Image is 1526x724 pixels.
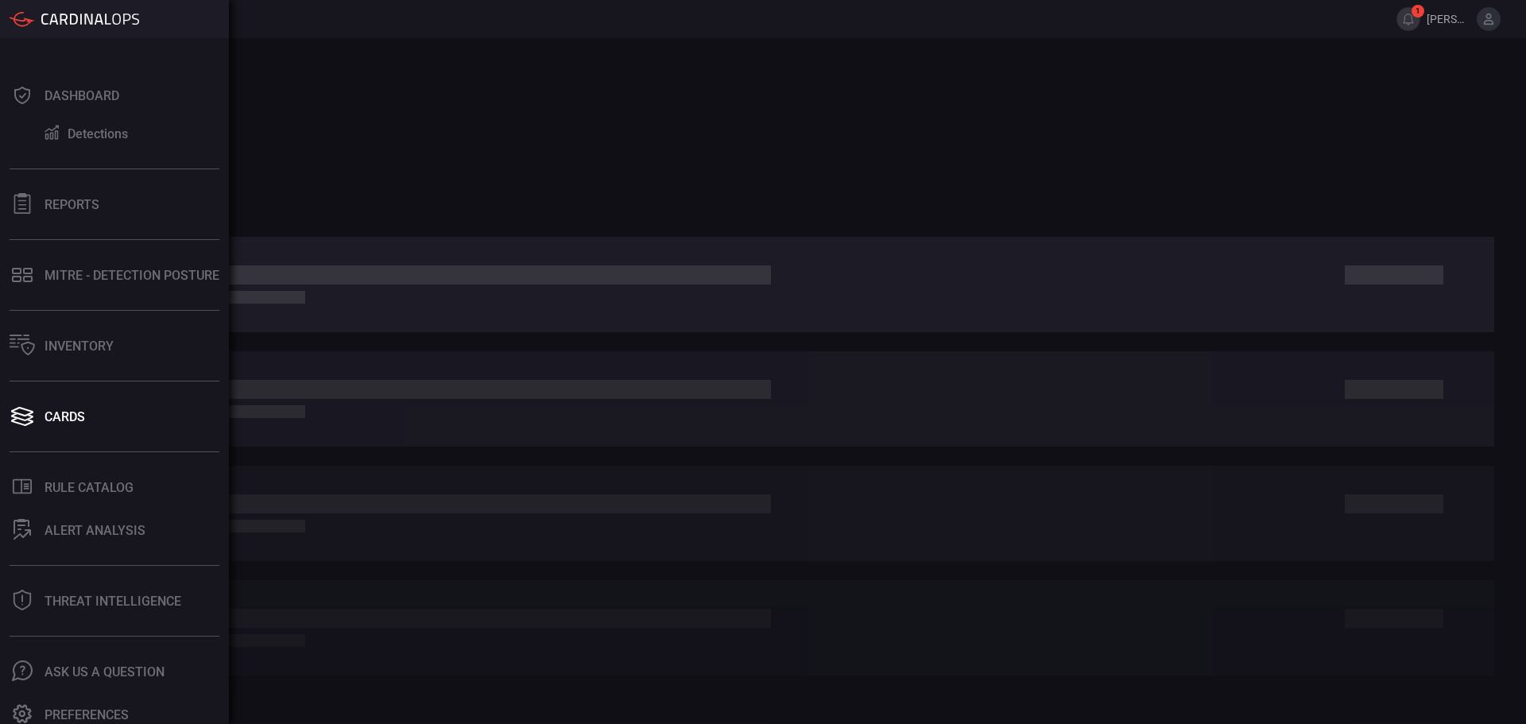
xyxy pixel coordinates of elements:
[45,88,119,103] div: Dashboard
[45,197,99,212] div: Reports
[45,339,114,354] div: Inventory
[45,664,165,679] div: Ask Us A Question
[45,480,134,495] div: Rule Catalog
[45,409,85,424] div: Cards
[45,523,145,538] div: ALERT ANALYSIS
[1396,7,1420,31] button: 1
[45,268,219,283] div: MITRE - Detection Posture
[1427,13,1470,25] span: [PERSON_NAME].[PERSON_NAME]
[45,594,181,609] div: Threat Intelligence
[68,126,128,141] div: Detections
[45,707,129,722] div: Preferences
[1412,5,1424,17] span: 1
